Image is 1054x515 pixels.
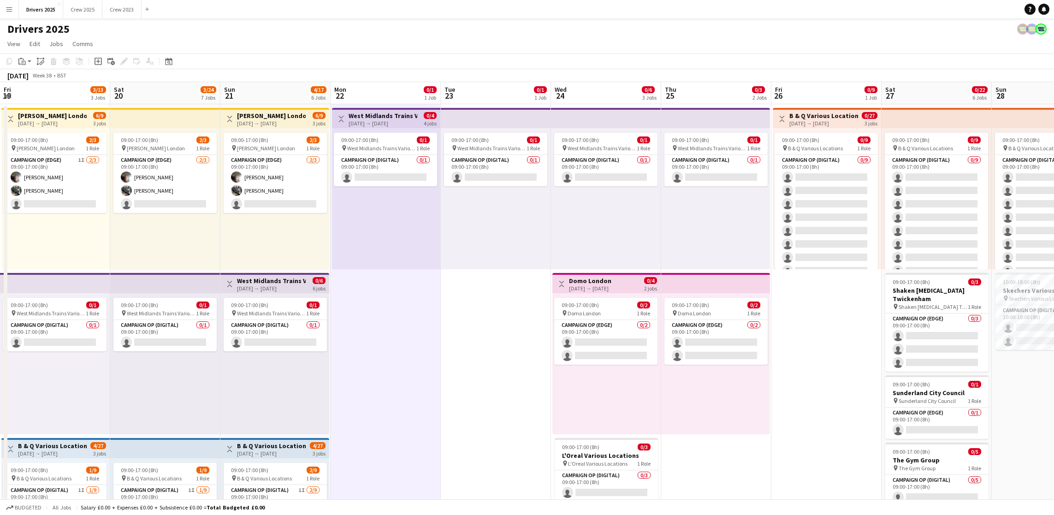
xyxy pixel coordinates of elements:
[858,136,870,143] span: 0/9
[237,450,306,457] div: [DATE] → [DATE]
[18,450,87,457] div: [DATE] → [DATE]
[568,145,637,152] span: West Midlands Trains Various Locations
[86,136,99,143] span: 2/3
[554,298,657,365] app-job-card: 09:00-17:00 (8h)0/2 Domo London1 RoleCampaign Op (Edge)0/209:00-17:00 (8h)
[554,133,657,186] app-job-card: 09:00-17:00 (8h)0/1 West Midlands Trains Various Locations1 RoleCampaign Op (Digital)0/109:00-17:...
[237,145,295,152] span: [PERSON_NAME] London
[334,85,346,94] span: Mon
[968,136,981,143] span: 0/9
[121,467,158,474] span: 09:00-17:00 (8h)
[424,119,437,127] div: 4 jobs
[451,136,489,143] span: 09:00-17:00 (8h)
[347,145,416,152] span: West Midlands Trains Various Locations
[534,86,547,93] span: 0/1
[86,302,99,308] span: 0/1
[885,155,988,293] app-card-role: Campaign Op (Digital)0/909:00-17:00 (8h)
[334,133,437,186] div: 09:00-17:00 (8h)0/1 West Midlands Trains Various Locations1 RoleCampaign Op (Digital)0/109:00-17:...
[789,112,858,120] h3: B & Q Various Locations
[672,302,709,308] span: 09:00-17:00 (8h)
[885,408,989,439] app-card-role: Campaign Op (Edge)0/109:00-17:00 (8h)
[2,90,11,101] span: 19
[113,155,217,213] app-card-role: Campaign Op (Edge)2/309:00-17:00 (8h)[PERSON_NAME][PERSON_NAME]
[196,136,209,143] span: 2/3
[885,286,989,303] h3: Shaken [MEDICAL_DATA] Twickenham
[113,133,217,213] div: 09:00-17:00 (8h)2/3 [PERSON_NAME] London1 RoleCampaign Op (Edge)2/309:00-17:00 (8h)[PERSON_NAME][...
[306,310,320,317] span: 1 Role
[26,38,44,50] a: Edit
[642,86,655,93] span: 0/6
[968,448,981,455] span: 0/5
[885,389,989,397] h3: Sunderland City Council
[81,504,265,511] div: Salary £0.00 + Expenses £0.00 + Subsistence £0.00 =
[207,504,265,511] span: Total Budgeted £0.00
[555,85,567,94] span: Wed
[46,38,67,50] a: Jobs
[637,302,650,308] span: 0/2
[782,136,819,143] span: 09:00-17:00 (8h)
[568,460,628,467] span: L'Oreal Various Locations
[899,397,956,404] span: Sunderland City Council
[444,85,455,94] span: Tue
[554,155,657,186] app-card-role: Campaign Op (Digital)0/109:00-17:00 (8h)
[775,155,878,293] app-card-role: Campaign Op (Digital)0/909:00-17:00 (8h)
[898,145,953,152] span: B & Q Various Locations
[457,145,527,152] span: West Midlands Trains Various Locations
[637,136,650,143] span: 0/1
[237,285,306,292] div: [DATE] → [DATE]
[18,112,87,120] h3: [PERSON_NAME] London
[231,467,268,474] span: 09:00-17:00 (8h)
[19,0,63,18] button: Drivers 2025
[127,145,185,152] span: [PERSON_NAME] London
[307,136,320,143] span: 2/3
[224,133,327,213] app-job-card: 09:00-17:00 (8h)2/3 [PERSON_NAME] London1 RoleCampaign Op (Edge)2/309:00-17:00 (8h)[PERSON_NAME][...
[90,442,106,449] span: 4/27
[3,298,107,351] app-job-card: 09:00-17:00 (8h)0/1 West Midlands Trains Various Locations1 RoleCampaign Op (Digital)0/109:00-17:...
[664,298,768,365] app-job-card: 09:00-17:00 (8h)0/2 Domo London1 RoleCampaign Op (Edge)0/209:00-17:00 (8h)
[17,145,75,152] span: [PERSON_NAME] London
[972,86,988,93] span: 0/22
[11,302,48,308] span: 09:00-17:00 (8h)
[307,302,320,308] span: 0/1
[994,90,1007,101] span: 28
[865,94,877,101] div: 1 Job
[196,145,209,152] span: 1 Role
[231,136,268,143] span: 09:00-17:00 (8h)
[91,94,106,101] div: 3 Jobs
[341,136,379,143] span: 09:00-17:00 (8h)
[121,136,158,143] span: 09:00-17:00 (8h)
[569,277,611,285] h3: Domo London
[664,133,768,186] app-job-card: 09:00-17:00 (8h)0/1 West Midlands Trains Various Locations1 RoleCampaign Op (Digital)0/109:00-17:...
[664,155,768,186] app-card-role: Campaign Op (Digital)0/109:00-17:00 (8h)
[224,155,327,213] app-card-role: Campaign Op (Edge)2/309:00-17:00 (8h)[PERSON_NAME][PERSON_NAME]
[113,320,217,351] app-card-role: Campaign Op (Digital)0/109:00-17:00 (8h)
[313,112,326,119] span: 6/9
[30,40,40,48] span: Edit
[72,40,93,48] span: Comms
[893,448,930,455] span: 09:00-17:00 (8h)
[1017,24,1028,35] app-user-avatar: Nicola Price
[1036,24,1047,35] app-user-avatar: Claire Stewart
[967,145,981,152] span: 1 Role
[555,451,658,460] h3: L'Oreal Various Locations
[554,320,657,365] app-card-role: Campaign Op (Edge)0/209:00-17:00 (8h)
[196,302,209,308] span: 0/1
[3,133,107,213] app-job-card: 09:00-17:00 (8h)2/3 [PERSON_NAME] London1 RoleCampaign Op (Edge)1I2/309:00-17:00 (8h)[PERSON_NAME...
[972,94,987,101] div: 6 Jobs
[862,112,877,119] span: 0/27
[443,90,455,101] span: 23
[789,120,858,127] div: [DATE] → [DATE]
[93,119,106,127] div: 3 jobs
[424,94,436,101] div: 1 Job
[237,277,306,285] h3: West Midlands Trains Various Locations
[127,475,182,482] span: B & Q Various Locations
[69,38,97,50] a: Comms
[224,85,235,94] span: Sun
[17,475,71,482] span: B & Q Various Locations
[224,298,327,351] app-job-card: 09:00-17:00 (8h)0/1 West Midlands Trains Various Locations1 RoleCampaign Op (Digital)0/109:00-17:...
[349,120,417,127] div: [DATE] → [DATE]
[444,133,547,186] div: 09:00-17:00 (8h)0/1 West Midlands Trains Various Locations1 RoleCampaign Op (Digital)0/109:00-17:...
